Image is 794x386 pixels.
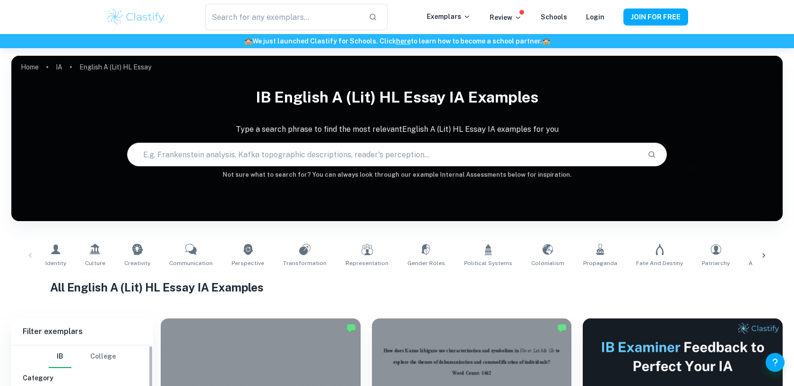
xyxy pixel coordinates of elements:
a: IA [56,60,62,74]
h1: All English A (Lit) HL Essay IA Examples [50,279,744,296]
p: Exemplars [427,11,471,22]
p: Review [490,12,522,23]
img: Marked [346,323,356,333]
p: English A (Lit) HL Essay [79,62,151,72]
span: Gender Roles [407,259,445,267]
h6: We just launched Clastify for Schools. Click to learn how to become a school partner. [2,36,792,46]
span: Perspective [232,259,264,267]
span: Fate and Destiny [636,259,683,267]
div: Filter type choice [49,345,116,368]
input: E.g. Frankenstein analysis, Kafka topographic descriptions, reader's perception... [128,141,640,168]
a: here [396,37,411,45]
span: Identity [45,259,66,267]
span: Culture [85,259,105,267]
h6: Not sure what to search for? You can always look through our example Internal Assessments below f... [11,170,783,180]
h6: Category [23,373,142,383]
p: Type a search phrase to find the most relevant English A (Lit) HL Essay IA examples for you [11,124,783,135]
button: College [90,345,116,368]
span: Propaganda [583,259,617,267]
h6: Filter exemplars [11,318,153,345]
button: JOIN FOR FREE [623,9,688,26]
button: IB [49,345,71,368]
span: Colonialism [531,259,564,267]
span: Representation [345,259,388,267]
a: Login [586,13,604,21]
input: Search for any exemplars... [205,4,361,30]
span: Patriarchy [702,259,730,267]
button: Search [644,146,660,163]
img: Clastify logo [106,8,166,26]
span: 🏫 [244,37,252,45]
a: Schools [541,13,567,21]
span: Advertising [749,259,781,267]
h1: IB English A (Lit) HL Essay IA examples [11,82,783,112]
span: Creativity [124,259,150,267]
span: 🏫 [542,37,550,45]
span: Political Systems [464,259,512,267]
button: Help and Feedback [766,353,785,372]
img: Marked [557,323,567,333]
span: Transformation [283,259,327,267]
a: Home [21,60,39,74]
span: Communication [169,259,213,267]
